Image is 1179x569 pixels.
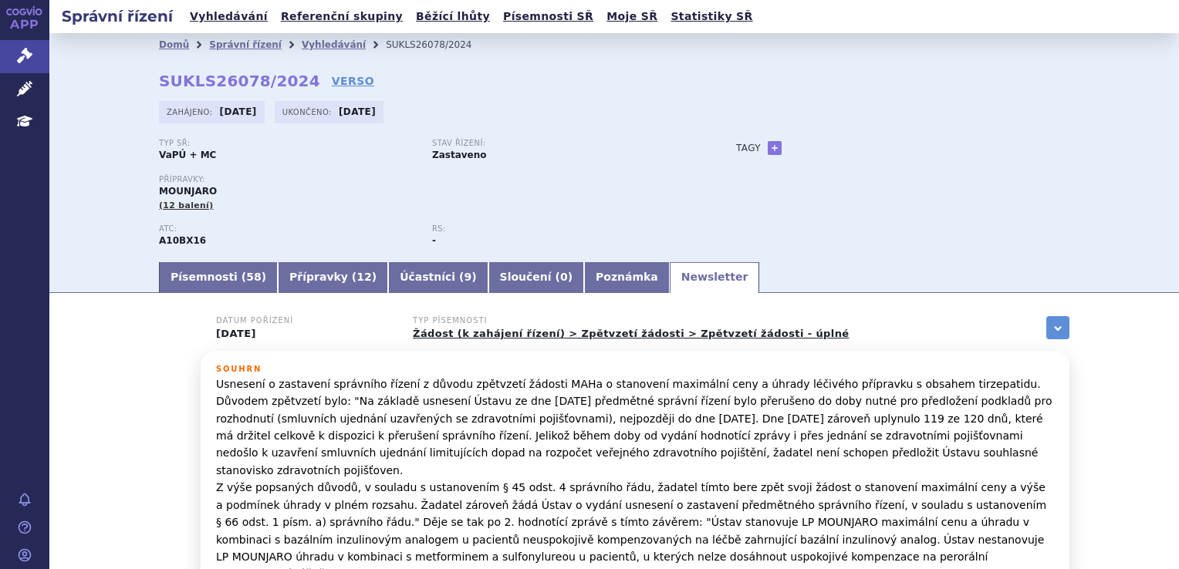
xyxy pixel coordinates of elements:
strong: Zastaveno [432,150,487,160]
span: Ukončeno: [282,106,335,118]
a: Písemnosti SŘ [498,6,598,27]
span: 0 [560,271,568,283]
a: Písemnosti (58) [159,262,278,293]
a: Statistiky SŘ [666,6,757,27]
span: MOUNJARO [159,186,217,197]
h3: Typ písemnosti [413,316,849,325]
a: Přípravky (12) [278,262,388,293]
a: Běžící lhůty [411,6,495,27]
p: Přípravky: [159,175,705,184]
a: + [768,141,782,155]
a: Účastníci (9) [388,262,488,293]
a: zobrazit vše [1046,316,1069,339]
a: Vyhledávání [185,6,272,27]
span: (12 balení) [159,200,213,210]
p: [DATE] [216,328,394,340]
strong: - [432,235,436,246]
a: Domů [159,39,189,50]
li: SUKLS26078/2024 [386,33,492,56]
strong: [DATE] [339,106,376,117]
p: Typ SŘ: [159,139,417,148]
span: 9 [464,271,471,283]
a: Správní řízení [209,39,282,50]
a: Moje SŘ [602,6,662,27]
h3: Datum pořízení [216,316,394,325]
strong: [DATE] [220,106,257,117]
p: RS: [432,224,690,234]
a: Vyhledávání [302,39,366,50]
strong: TIRZEPATID [159,235,206,246]
span: Zahájeno: [167,106,215,118]
a: Newsletter [670,262,760,293]
a: Poznámka [584,262,670,293]
a: VERSO [332,73,374,89]
strong: VaPÚ + MC [159,150,216,160]
h3: Souhrn [216,365,1054,374]
a: Sloučení (0) [488,262,584,293]
a: Referenční skupiny [276,6,407,27]
span: 58 [246,271,261,283]
span: 12 [356,271,371,283]
h2: Správní řízení [49,5,185,27]
strong: SUKLS26078/2024 [159,72,320,90]
p: Stav řízení: [432,139,690,148]
a: Žádost (k zahájení řízení) > Zpětvzetí žádosti > Zpětvzetí žádosti - úplné [413,328,849,339]
p: ATC: [159,224,417,234]
h3: Tagy [736,139,761,157]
